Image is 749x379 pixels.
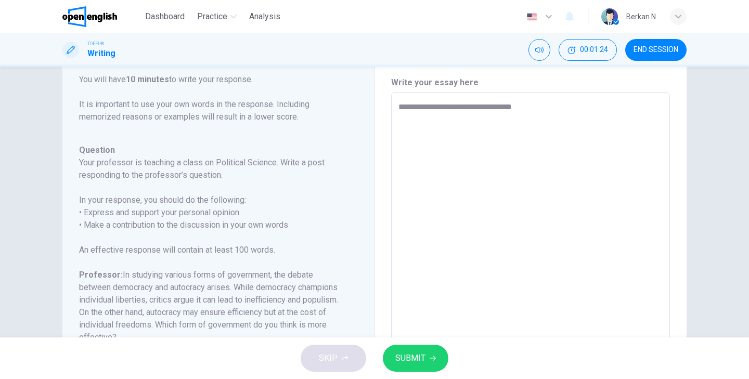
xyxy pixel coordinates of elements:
h6: An effective response will contain at least 100 words. [79,244,345,256]
button: Analysis [245,7,285,26]
h6: Question [79,144,345,156]
span: Practice [197,10,227,23]
img: OpenEnglish logo [62,6,117,27]
span: END SESSION [634,46,678,54]
span: TOEFL® [87,40,104,47]
button: Dashboard [141,7,189,26]
h1: Writing [87,47,115,60]
span: Dashboard [145,10,185,23]
h6: In your response, you should do the following: • Express and support your personal opinion • Make... [79,194,345,231]
h6: In studying various forms of government, the debate between democracy and autocracy arises. While... [79,269,345,344]
h6: Your professor is teaching a class on Political Science. Write a post responding to the professor... [79,156,345,181]
b: 10 minutes [126,74,169,84]
a: OpenEnglish logo [62,6,141,27]
span: 00:01:24 [580,46,608,54]
div: Mute [528,39,550,61]
div: Hide [559,39,617,61]
span: Analysis [249,10,280,23]
button: END SESSION [625,39,687,61]
img: en [525,13,538,21]
div: Berkan N. [626,10,657,23]
span: SUBMIT [395,351,425,365]
h6: Write your essay here [391,76,670,89]
button: 00:01:24 [559,39,617,61]
img: Profile picture [601,8,618,25]
button: Practice [193,7,241,26]
button: SUBMIT [383,345,448,372]
b: Professor: [79,270,123,280]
